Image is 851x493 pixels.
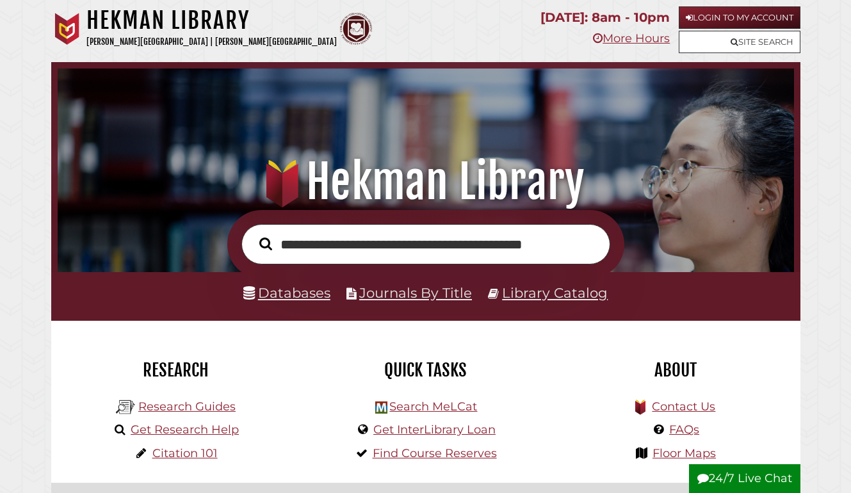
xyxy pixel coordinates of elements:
img: Calvin University [51,13,83,45]
p: [DATE]: 8am - 10pm [540,6,670,29]
a: Research Guides [138,400,236,414]
h2: Quick Tasks [311,359,541,381]
a: Library Catalog [502,284,608,301]
a: Journals By Title [359,284,472,301]
a: Databases [243,284,330,301]
a: Find Course Reserves [373,446,497,460]
a: Citation 101 [152,446,218,460]
a: Get InterLibrary Loan [373,423,496,437]
a: Floor Maps [652,446,716,460]
h2: Research [61,359,291,381]
h1: Hekman Library [70,154,781,210]
h1: Hekman Library [86,6,337,35]
img: Hekman Library Logo [116,398,135,417]
p: [PERSON_NAME][GEOGRAPHIC_DATA] | [PERSON_NAME][GEOGRAPHIC_DATA] [86,35,337,49]
a: FAQs [669,423,699,437]
a: Search MeLCat [389,400,477,414]
i: Search [259,237,272,250]
a: Contact Us [652,400,715,414]
a: Get Research Help [131,423,239,437]
a: Login to My Account [679,6,800,29]
button: Search [253,234,279,253]
h2: About [560,359,791,381]
a: Site Search [679,31,800,53]
img: Calvin Theological Seminary [340,13,372,45]
img: Hekman Library Logo [375,401,387,414]
a: More Hours [593,31,670,45]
